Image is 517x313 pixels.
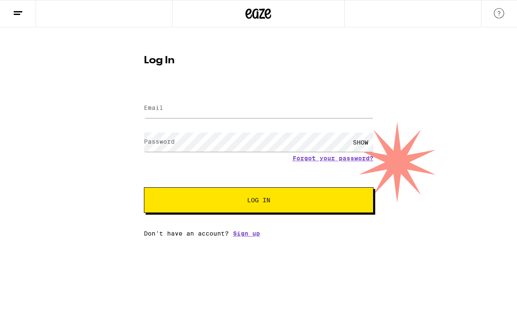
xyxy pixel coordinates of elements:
[233,230,260,237] a: Sign up
[144,104,163,111] label: Email
[144,56,374,66] h1: Log In
[144,187,374,213] button: Log In
[348,133,374,152] div: SHOW
[5,6,62,13] span: Hi. Need any help?
[144,230,374,237] div: Don't have an account?
[144,138,175,145] label: Password
[293,155,374,162] a: Forgot your password?
[247,197,270,203] span: Log In
[144,99,374,118] input: Email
